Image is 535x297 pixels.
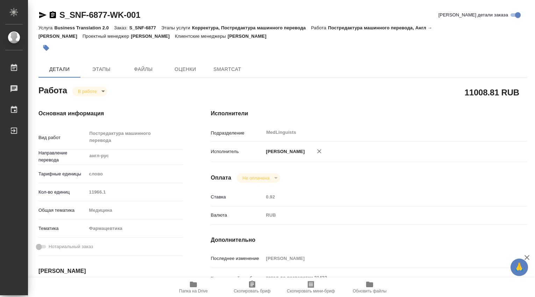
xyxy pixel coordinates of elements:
p: Последнее изменение [211,255,264,262]
p: [PERSON_NAME] [228,34,272,39]
span: Этапы [85,65,118,74]
div: В работе [237,173,280,183]
input: Пустое поле [264,192,501,202]
button: Обновить файлы [340,277,399,297]
p: Валюта [211,212,264,219]
p: Корректура, Постредактура машинного перевода [192,25,311,30]
button: 🙏 [511,259,528,276]
p: Кол-во единиц [38,189,87,196]
a: S_SNF-6877-WK-001 [59,10,140,20]
p: Подразделение [211,130,264,137]
button: Скопировать ссылку [49,11,57,19]
input: Пустое поле [87,187,183,197]
span: Детали [43,65,76,74]
h4: Основная информация [38,109,183,118]
button: Скопировать ссылку для ЯМессенджера [38,11,47,19]
p: Работа [311,25,328,30]
span: Нотариальный заказ [49,243,93,250]
p: Комментарий к работе [211,275,264,282]
p: Тематика [38,225,87,232]
button: Удалить исполнителя [312,144,327,159]
input: Пустое поле [264,253,501,263]
button: Скопировать бриф [223,277,281,297]
p: Тарифные единицы [38,171,87,178]
span: Скопировать бриф [234,289,270,294]
span: Файлы [127,65,160,74]
p: Проектный менеджер [83,34,131,39]
p: Общая тематика [38,207,87,214]
h4: Исполнители [211,109,527,118]
h4: Дополнительно [211,236,527,244]
p: Этапы услуги [161,25,192,30]
h4: Оплата [211,174,231,182]
button: В работе [76,88,99,94]
span: Папка на Drive [179,289,208,294]
p: S_SNF-6877 [129,25,162,30]
span: 🙏 [513,260,525,275]
p: [PERSON_NAME] [131,34,175,39]
span: SmartCat [211,65,244,74]
p: Business Translation 2.0 [54,25,114,30]
textarea: тотал до разверстки 31433 [264,272,501,284]
p: Услуга [38,25,54,30]
div: В работе [72,87,107,96]
div: Медицина [87,204,183,216]
h4: [PERSON_NAME] [38,267,183,275]
p: Исполнитель [211,148,264,155]
p: Ставка [211,194,264,201]
h2: Работа [38,84,67,96]
span: Обновить файлы [353,289,387,294]
button: Добавить тэг [38,40,54,56]
h2: 11008.81 RUB [465,86,519,98]
p: Вид работ [38,134,87,141]
span: Оценки [169,65,202,74]
p: [PERSON_NAME] [264,148,305,155]
p: Клиентские менеджеры [175,34,228,39]
div: Фармацевтика [87,223,183,234]
div: слово [87,168,183,180]
button: Папка на Drive [164,277,223,297]
p: Направление перевода [38,150,87,164]
button: Скопировать мини-бриф [281,277,340,297]
button: Не оплачена [240,175,271,181]
p: Заказ: [114,25,129,30]
span: Скопировать мини-бриф [287,289,335,294]
div: RUB [264,209,501,221]
span: [PERSON_NAME] детали заказа [438,12,508,19]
